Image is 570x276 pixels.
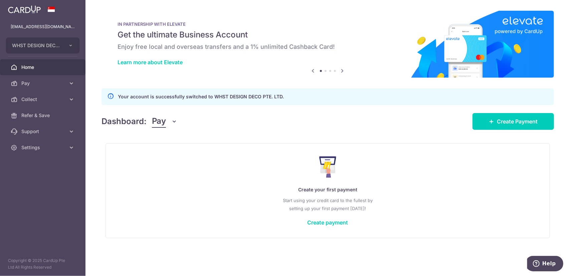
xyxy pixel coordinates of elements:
[118,29,538,40] h5: Get the ultimate Business Account
[118,93,284,101] p: Your account is successfully switched to WHST DESIGN DECO PTE. LTD.
[21,96,65,103] span: Collect
[102,11,554,78] img: Renovation banner
[11,23,75,30] p: [EMAIL_ADDRESS][DOMAIN_NAME]
[102,115,147,127] h4: Dashboard:
[118,59,183,66] a: Learn more about Elevate
[21,144,65,151] span: Settings
[21,112,65,119] span: Refer & Save
[119,196,536,212] p: Start using your credit card to the fullest by setting up your first payment [DATE]!
[21,128,65,135] span: Support
[118,43,538,51] h6: Enjoy free local and overseas transfers and a 1% unlimited Cashback Card!
[15,5,29,11] span: Help
[21,80,65,87] span: Pay
[497,117,538,125] span: Create Payment
[152,115,166,128] span: Pay
[152,115,178,128] button: Pay
[308,219,348,226] a: Create payment
[472,113,554,130] a: Create Payment
[8,5,41,13] img: CardUp
[12,42,61,49] span: WHST DESIGN DECO PTE. LTD.
[6,37,79,54] button: WHST DESIGN DECO PTE. LTD.
[21,64,65,71] span: Home
[527,256,563,273] iframe: Opens a widget where you can find more information
[119,186,536,194] p: Create your first payment
[319,156,336,178] img: Make Payment
[118,21,538,27] p: IN PARTNERSHIP WITH ELEVATE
